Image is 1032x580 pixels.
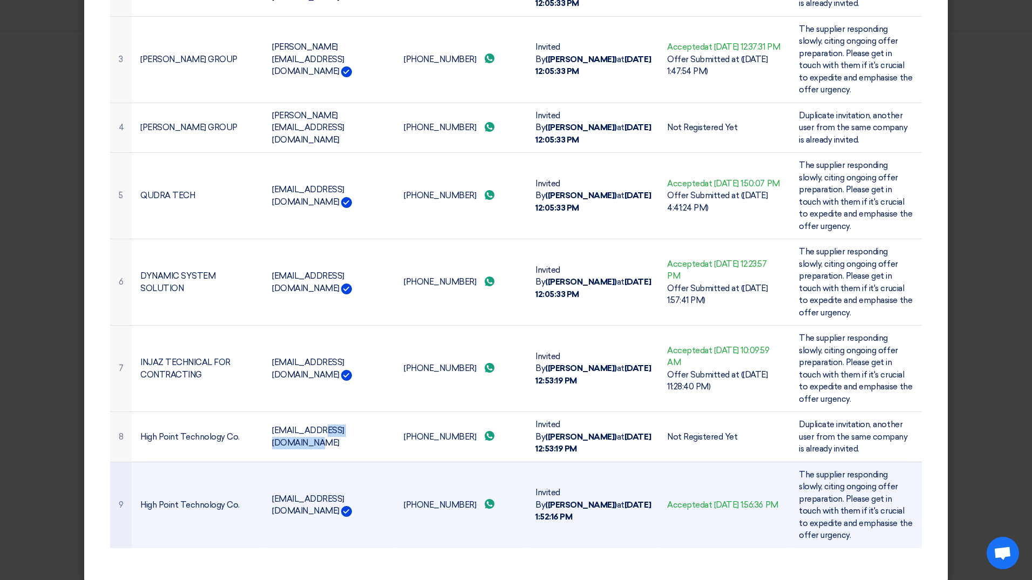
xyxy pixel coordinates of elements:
b: ([PERSON_NAME]) [545,191,617,200]
span: Invited By at [535,179,651,213]
div: Accepted [667,258,782,282]
td: [EMAIL_ADDRESS][DOMAIN_NAME] [263,412,395,462]
td: [PHONE_NUMBER] [395,462,527,548]
div: Offer Submitted at ([DATE] 1:47:54 PM) [667,53,782,78]
img: Verified Account [341,66,352,77]
td: [PERSON_NAME] GROUP [132,16,263,103]
td: 4 [110,103,132,153]
td: [EMAIL_ADDRESS][DOMAIN_NAME] [263,153,395,239]
a: Open chat [987,537,1019,569]
td: [PERSON_NAME][EMAIL_ADDRESS][DOMAIN_NAME] [263,16,395,103]
span: Invited By at [535,488,651,522]
div: Offer Submitted at ([DATE] 11:28:40 PM) [667,369,782,393]
b: ([PERSON_NAME]) [545,363,617,373]
td: High Point Technology Co. [132,412,263,462]
td: [PHONE_NUMBER] [395,239,527,326]
b: [DATE] 12:05:33 PM [535,277,651,299]
div: Not Registered Yet [667,122,782,134]
span: at [DATE] 12:23:57 PM [667,259,767,281]
td: 5 [110,153,132,239]
img: Verified Account [341,370,352,381]
div: Accepted [667,178,782,190]
span: The supplier responding slowly, citing ongoing offer preparation. Please get in touch with them i... [799,470,912,541]
td: QUDRA TECH [132,153,263,239]
td: 8 [110,412,132,462]
span: The supplier responding slowly, citing ongoing offer preparation. Please get in touch with them i... [799,160,912,231]
td: [EMAIL_ADDRESS][DOMAIN_NAME] [263,326,395,412]
div: Accepted [667,345,782,369]
b: ([PERSON_NAME]) [545,55,617,64]
b: ([PERSON_NAME]) [545,432,617,442]
td: 3 [110,16,132,103]
img: Verified Account [341,197,352,208]
img: Verified Account [341,284,352,294]
span: at [DATE] 10:09:59 AM [667,346,770,368]
td: High Point Technology Co. [132,462,263,548]
span: The supplier responding slowly, citing ongoing offer preparation. Please get in touch with them i... [799,24,912,95]
td: [PHONE_NUMBER] [395,153,527,239]
span: Invited By at [535,420,651,454]
div: Offer Submitted at ([DATE] 1:57:41 PM) [667,282,782,307]
img: Verified Account [341,506,352,517]
td: [EMAIL_ADDRESS][DOMAIN_NAME] [263,462,395,548]
td: DYNAMIC SYSTEM SOLUTION [132,239,263,326]
b: [DATE] 12:53:19 PM [535,363,651,386]
span: Duplicate invitation, another user from the same company is already invited. [799,111,908,145]
span: Invited By at [535,111,651,145]
b: [DATE] 12:05:33 PM [535,191,651,213]
td: INJAZ TECHNICAL FOR CONTRACTING [132,326,263,412]
span: at [DATE] 1:56:36 PM [704,500,778,510]
td: 7 [110,326,132,412]
td: [PHONE_NUMBER] [395,103,527,153]
b: [DATE] 12:05:33 PM [535,123,651,145]
td: [PHONE_NUMBER] [395,326,527,412]
b: ([PERSON_NAME]) [545,123,617,132]
td: 6 [110,239,132,326]
span: Invited By at [535,42,651,76]
td: [PHONE_NUMBER] [395,412,527,462]
span: at [DATE] 1:50:07 PM [704,179,779,188]
td: [EMAIL_ADDRESS][DOMAIN_NAME] [263,239,395,326]
span: Invited By at [535,265,651,299]
td: [PERSON_NAME][EMAIL_ADDRESS][DOMAIN_NAME] [263,103,395,153]
span: at [DATE] 12:37:31 PM [704,42,780,52]
span: The supplier responding slowly, citing ongoing offer preparation. Please get in touch with them i... [799,247,912,318]
div: Offer Submitted at ([DATE] 4:41:24 PM) [667,190,782,214]
td: 9 [110,462,132,548]
div: Not Registered Yet [667,431,782,443]
td: [PHONE_NUMBER] [395,16,527,103]
b: ([PERSON_NAME]) [545,500,617,510]
span: The supplier responding slowly, citing ongoing offer preparation. Please get in touch with them i... [799,333,912,404]
span: Invited By at [535,352,651,386]
td: [PERSON_NAME] GROUP [132,103,263,153]
div: Accepted [667,41,782,53]
div: Accepted [667,499,782,511]
span: Duplicate invitation, another user from the same company is already invited. [799,420,908,454]
b: ([PERSON_NAME]) [545,277,617,287]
